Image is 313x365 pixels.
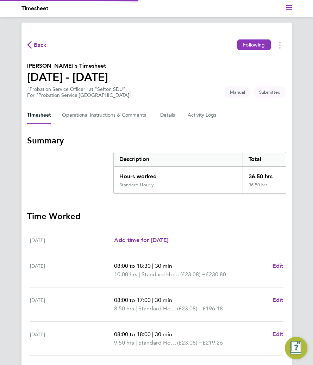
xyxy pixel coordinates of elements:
span: Back [34,41,47,49]
a: Edit [273,330,283,339]
span: 8.50 hrs [114,305,134,312]
div: Total [243,152,286,166]
span: Edit [273,297,283,303]
h3: Summary [27,135,286,146]
div: "Probation Service Officer" at "Sefton SDU" [27,86,132,98]
span: | [136,305,137,312]
h1: [DATE] - [DATE] [27,70,108,84]
span: 9.50 hrs [114,339,134,346]
div: [DATE] [30,330,114,347]
span: This timesheet was manually created. [224,86,251,98]
button: Timesheet [27,107,51,124]
span: £230.80 [206,271,226,278]
span: Edit [273,262,283,269]
span: Edit [273,331,283,338]
a: Edit [273,296,283,304]
div: Description [114,152,243,166]
a: Add time for [DATE] [114,236,168,245]
li: Timesheet [21,4,48,13]
a: Edit [273,262,283,270]
button: Details [160,107,176,124]
span: Standard Hourly [142,270,180,279]
h3: Time Worked [27,211,286,222]
span: Standard Hourly [138,339,177,347]
span: (£23.08) = [177,339,202,346]
span: 30 min [155,331,172,338]
span: 08:00 to 18:30 [114,262,151,269]
span: £196.18 [202,305,223,312]
span: Add time for [DATE] [114,237,168,243]
div: 36.50 hrs [243,182,286,193]
div: For "Probation Service [GEOGRAPHIC_DATA]" [27,92,132,98]
span: 10.00 hrs [114,271,137,278]
button: Timesheets Menu [274,39,286,50]
div: [DATE] [30,236,114,245]
button: Operational Instructions & Comments [62,107,149,124]
button: Engage Resource Center [285,337,307,359]
span: Following [243,42,265,48]
span: 30 min [155,262,172,269]
span: | [152,331,154,338]
div: [DATE] [30,262,114,279]
span: 08:00 to 18:00 [114,331,151,338]
div: 36.50 hrs [243,167,286,182]
div: Hours worked [114,167,243,182]
div: Summary [113,152,286,194]
span: 08:00 to 17:00 [114,297,151,303]
span: £219.26 [202,339,223,346]
span: | [152,262,154,269]
div: Standard Hourly [119,182,154,188]
span: (£23.08) = [177,305,202,312]
h2: [PERSON_NAME]'s Timesheet [27,62,108,70]
span: (£23.08) = [180,271,206,278]
button: Back [27,41,47,49]
span: This timesheet is Submitted. [253,86,286,98]
button: Activity Logs [188,107,217,124]
span: | [136,339,137,346]
button: Following [237,39,270,50]
span: | [139,271,140,278]
span: | [152,297,154,303]
span: Standard Hourly [138,304,177,313]
span: 30 min [155,297,172,303]
div: [DATE] [30,296,114,313]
